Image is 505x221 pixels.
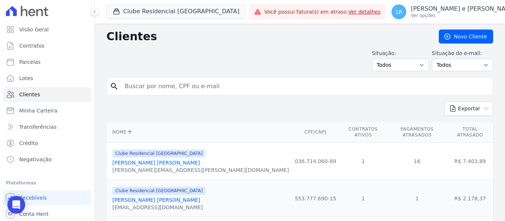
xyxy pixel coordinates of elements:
div: Plataformas [6,179,88,187]
a: Novo Cliente [439,30,493,44]
a: Minha Carteira [3,103,91,118]
span: Conta Hent [19,210,48,218]
div: [EMAIL_ADDRESS][DOMAIN_NAME] [112,204,206,211]
a: Clientes [3,87,91,102]
th: Pagamentos Atrasados [387,122,447,143]
a: Recebíveis [3,190,91,205]
span: Lotes [19,75,33,82]
span: Parcelas [19,58,41,66]
span: Recebíveis [19,194,47,201]
label: Situação do e-mail: [432,49,493,57]
th: Contratos Ativos [339,122,387,143]
td: 1 [339,180,387,217]
label: Situação: [372,49,429,57]
th: Total Atrasado [447,122,493,143]
a: Crédito [3,136,91,151]
th: CPF/CNPJ [292,122,339,143]
td: R$ 7.403,89 [447,143,493,180]
a: Parcelas [3,55,91,69]
span: Negativação [19,156,52,163]
span: Contratos [19,42,44,49]
a: Transferências [3,120,91,134]
a: Ver detalhes [348,9,381,15]
span: Visão Geral [19,26,49,33]
span: LR [396,9,403,14]
span: Clientes [19,91,40,98]
span: Você possui fatura(s) em atraso. [264,8,381,16]
button: Clube Residencial [GEOGRAPHIC_DATA] [106,4,246,18]
span: Minha Carteira [19,107,57,114]
h2: Clientes [106,30,427,43]
span: Clube Residencial [GEOGRAPHIC_DATA] [112,149,206,158]
td: R$ 2.178,37 [447,180,493,217]
td: 036.714.060-89 [292,143,339,180]
span: Clube Residencial [GEOGRAPHIC_DATA] [112,187,206,195]
td: 553.777.690-15 [292,180,339,217]
div: [PERSON_NAME][EMAIL_ADDRESS][PERSON_NAME][DOMAIN_NAME] [112,166,289,174]
a: [PERSON_NAME] [PERSON_NAME] [112,197,200,203]
span: Transferências [19,123,57,131]
th: Nome [106,122,292,143]
a: Lotes [3,71,91,86]
span: Crédito [19,139,38,147]
td: 1 [339,143,387,180]
i: search [110,82,119,91]
input: Buscar por nome, CPF ou e-mail [120,79,490,94]
a: [PERSON_NAME] [PERSON_NAME] [112,160,200,166]
a: Negativação [3,152,91,167]
td: 1 [387,180,447,217]
a: Visão Geral [3,22,91,37]
a: Contratos [3,38,91,53]
div: Open Intercom Messenger [7,196,25,214]
button: Exportar [444,101,493,116]
td: 16 [387,143,447,180]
